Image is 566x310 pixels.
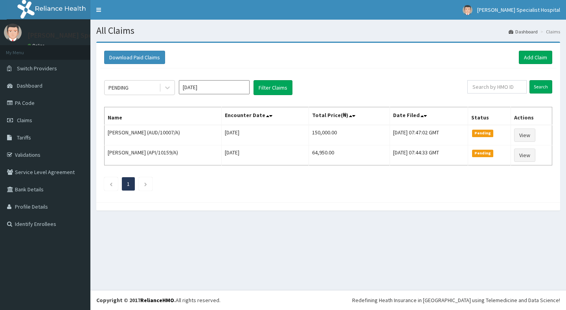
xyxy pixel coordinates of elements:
[105,145,222,165] td: [PERSON_NAME] (API/10159/A)
[140,297,174,304] a: RelianceHMO
[221,145,309,165] td: [DATE]
[509,28,538,35] a: Dashboard
[511,107,552,125] th: Actions
[514,149,535,162] a: View
[472,150,494,157] span: Pending
[477,6,560,13] span: [PERSON_NAME] Specialist Hospital
[17,82,42,89] span: Dashboard
[468,107,511,125] th: Status
[96,26,560,36] h1: All Claims
[221,107,309,125] th: Encounter Date
[352,296,560,304] div: Redefining Heath Insurance in [GEOGRAPHIC_DATA] using Telemedicine and Data Science!
[28,32,138,39] p: [PERSON_NAME] Specialist Hospital
[538,28,560,35] li: Claims
[90,290,566,310] footer: All rights reserved.
[390,145,468,165] td: [DATE] 07:44:33 GMT
[467,80,527,94] input: Search by HMO ID
[179,80,250,94] input: Select Month and Year
[144,180,147,187] a: Next page
[519,51,552,64] a: Add Claim
[17,117,32,124] span: Claims
[390,125,468,145] td: [DATE] 07:47:02 GMT
[529,80,552,94] input: Search
[96,297,176,304] strong: Copyright © 2017 .
[309,125,390,145] td: 150,000.00
[254,80,292,95] button: Filter Claims
[28,43,46,48] a: Online
[17,134,31,141] span: Tariffs
[463,5,472,15] img: User Image
[309,107,390,125] th: Total Price(₦)
[472,130,494,137] span: Pending
[309,145,390,165] td: 64,950.00
[514,128,535,142] a: View
[108,84,129,92] div: PENDING
[390,107,468,125] th: Date Filed
[221,125,309,145] td: [DATE]
[109,180,113,187] a: Previous page
[127,180,130,187] a: Page 1 is your current page
[104,51,165,64] button: Download Paid Claims
[105,125,222,145] td: [PERSON_NAME] (AUD/10007/A)
[105,107,222,125] th: Name
[17,65,57,72] span: Switch Providers
[4,24,22,41] img: User Image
